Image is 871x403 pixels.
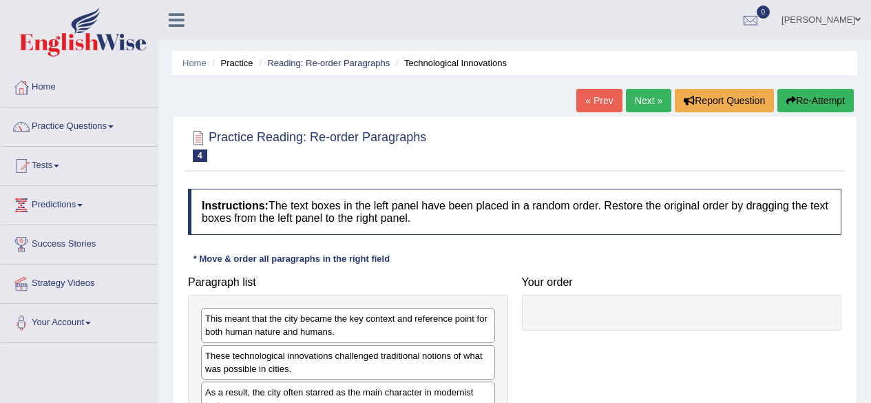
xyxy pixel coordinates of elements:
[675,89,774,112] button: Report Question
[1,225,158,260] a: Success Stories
[267,58,390,68] a: Reading: Re-order Paragraphs
[201,308,495,342] div: This meant that the city became the key context and reference point for both human nature and hum...
[392,56,507,70] li: Technological Innovations
[182,58,207,68] a: Home
[777,89,854,112] button: Re-Attempt
[188,189,841,235] h4: The text boxes in the left panel have been placed in a random order. Restore the original order b...
[522,276,842,289] h4: Your order
[188,276,508,289] h4: Paragraph list
[626,89,671,112] a: Next »
[1,147,158,181] a: Tests
[193,149,207,162] span: 4
[209,56,253,70] li: Practice
[576,89,622,112] a: « Prev
[1,265,158,299] a: Strategy Videos
[201,345,495,380] div: These technological innovations challenged traditional notions of what was possible in cities.
[1,186,158,220] a: Predictions
[202,200,269,211] b: Instructions:
[1,304,158,338] a: Your Account
[1,107,158,142] a: Practice Questions
[188,252,395,265] div: * Move & order all paragraphs in the right field
[1,68,158,103] a: Home
[757,6,770,19] span: 0
[188,127,426,162] h2: Practice Reading: Re-order Paragraphs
